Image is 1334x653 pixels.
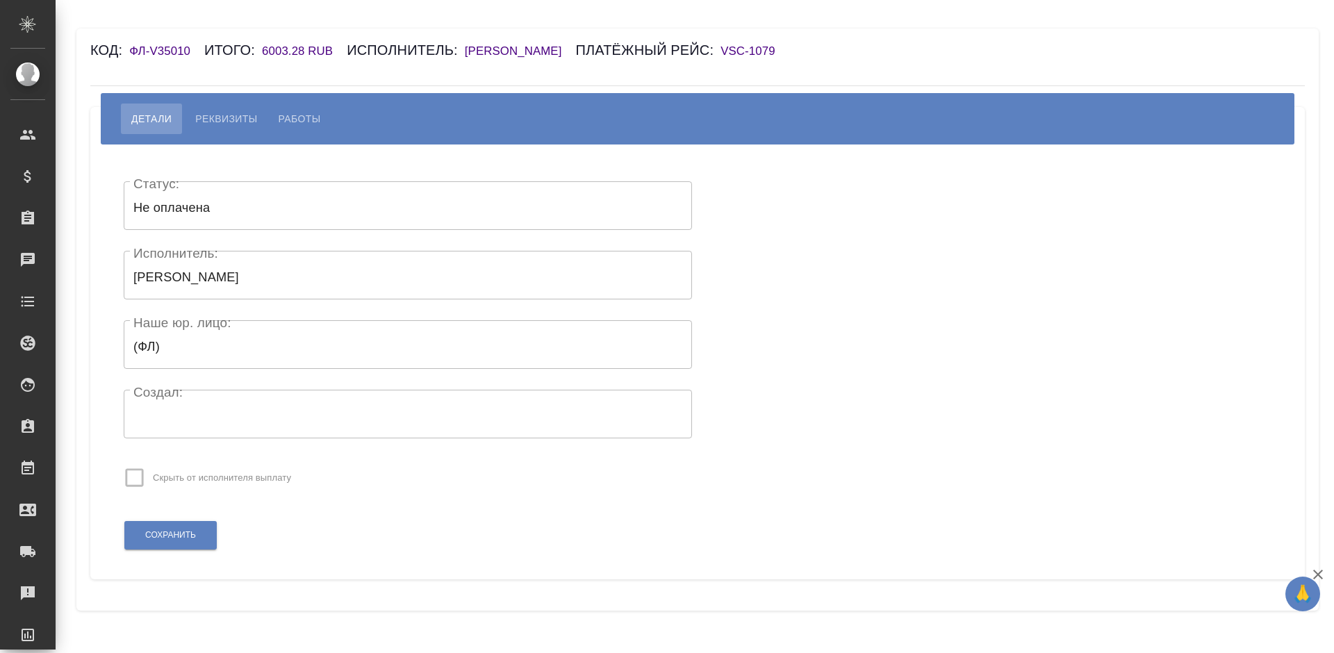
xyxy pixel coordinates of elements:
[145,529,196,541] span: Сохранить
[124,188,692,229] div: Не оплачена
[153,471,291,485] span: Скрыть от исполнителя выплату
[204,42,262,58] h6: Итого:
[575,42,720,58] h6: Платёжный рейс:
[279,110,321,127] span: Работы
[124,521,217,549] button: Сохранить
[90,42,129,58] h6: Код:
[1285,577,1320,611] button: 🙏
[131,110,172,127] span: Детали
[262,44,347,58] h6: 6003.28 RUB
[195,110,257,127] span: Реквизиты
[465,44,576,58] h6: [PERSON_NAME]
[1291,579,1315,609] span: 🙏
[720,46,789,57] a: VSC-1079
[465,46,576,57] a: [PERSON_NAME]
[347,42,465,58] h6: Исполнитель:
[720,44,789,58] h6: VSC-1079
[129,44,204,58] h6: ФЛ-V35010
